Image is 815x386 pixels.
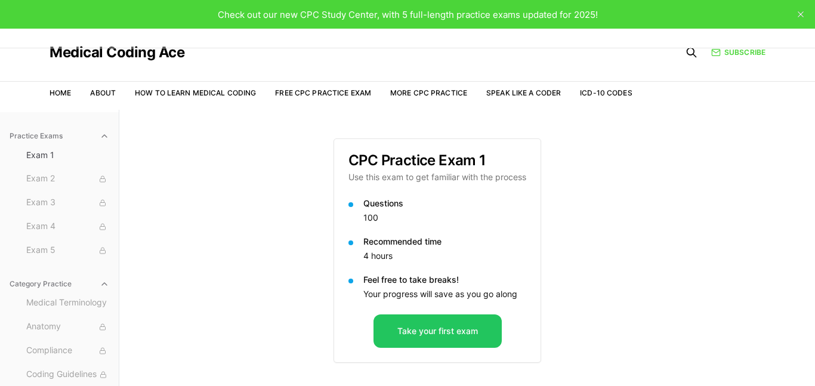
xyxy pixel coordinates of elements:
[21,241,114,260] button: Exam 5
[21,217,114,236] button: Exam 4
[26,196,109,209] span: Exam 3
[21,294,114,313] button: Medical Terminology
[50,88,71,97] a: Home
[26,368,109,381] span: Coding Guidelines
[580,88,632,97] a: ICD-10 Codes
[50,45,184,60] a: Medical Coding Ace
[26,244,109,257] span: Exam 5
[486,88,561,97] a: Speak Like a Coder
[26,149,109,161] span: Exam 1
[363,250,526,262] p: 4 hours
[218,9,598,20] span: Check out our new CPC Study Center, with 5 full-length practice exams updated for 2025!
[21,341,114,360] button: Compliance
[21,193,114,212] button: Exam 3
[373,314,502,348] button: Take your first exam
[275,88,371,97] a: Free CPC Practice Exam
[363,288,526,300] p: Your progress will save as you go along
[5,274,114,294] button: Category Practice
[26,172,109,186] span: Exam 2
[26,344,109,357] span: Compliance
[791,5,810,24] button: close
[363,197,526,209] p: Questions
[26,297,109,310] span: Medical Terminology
[90,88,116,97] a: About
[21,146,114,165] button: Exam 1
[21,317,114,336] button: Anatomy
[363,274,526,286] p: Feel free to take breaks!
[26,220,109,233] span: Exam 4
[711,47,765,58] a: Subscribe
[135,88,256,97] a: How to Learn Medical Coding
[26,320,109,333] span: Anatomy
[21,169,114,189] button: Exam 2
[390,88,467,97] a: More CPC Practice
[5,126,114,146] button: Practice Exams
[363,236,526,248] p: Recommended time
[363,212,526,224] p: 100
[348,171,526,183] p: Use this exam to get familiar with the process
[348,153,526,168] h3: CPC Practice Exam 1
[21,365,114,384] button: Coding Guidelines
